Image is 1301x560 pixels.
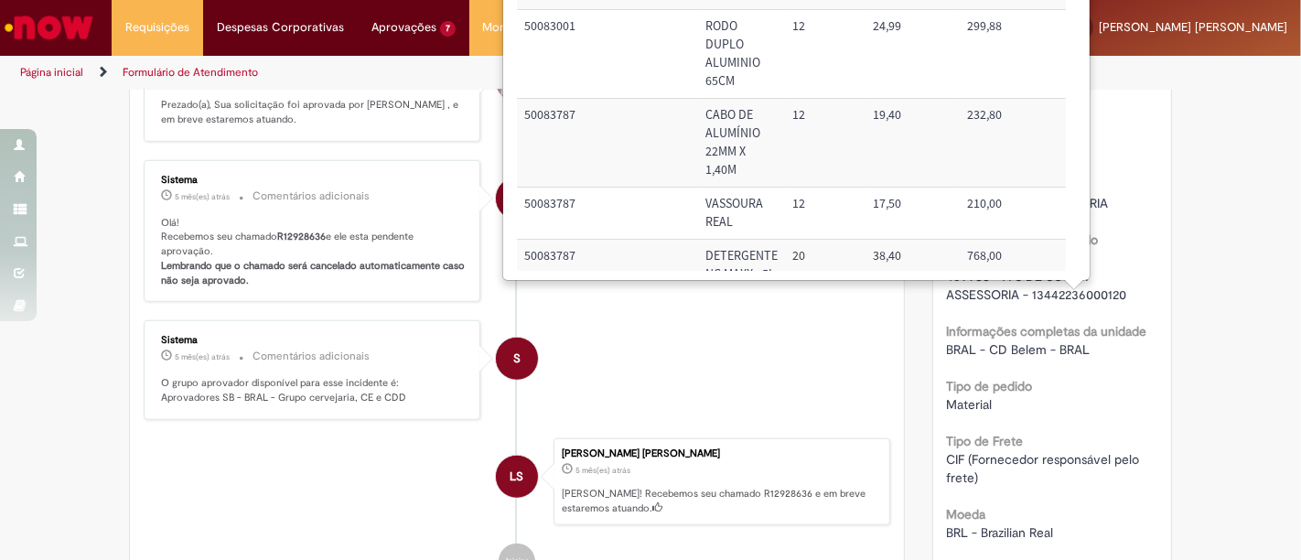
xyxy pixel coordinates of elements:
[2,9,96,46] img: ServiceNow
[698,99,785,188] td: Descrição: CABO DE ALUMÍNIO 22MM X 1,40M
[960,99,1076,188] td: Valor Total Moeda: 232,80
[161,98,466,126] p: Prezado(a), Sua solicitação foi aprovada por [PERSON_NAME] , e em breve estaremos atuando.
[575,465,630,476] time: 10/04/2025 15:00:47
[785,240,866,292] td: Quantidade: 20
[161,216,466,288] p: Olá! Recebemos seu chamado e ele esta pendente aprovação.
[175,191,230,202] time: 10/04/2025 15:01:00
[866,10,960,99] td: Valor Unitário: 24,99
[562,448,880,459] div: [PERSON_NAME] [PERSON_NAME]
[371,18,436,37] span: Aprovações
[947,268,1127,303] span: 459988 - A S DE SOUSA ASSESSORIA - 13442236000120
[14,56,854,90] ul: Trilhas de página
[496,338,538,380] div: System
[161,175,466,186] div: Sistema
[947,433,1024,449] b: Tipo de Frete
[517,99,698,188] td: Código SAP Material / Serviço: 50083787
[513,337,521,381] span: S
[698,10,785,99] td: Descrição: RODO DUPLO ALUMINIO 65CM
[161,376,466,404] p: O grupo aprovador disponível para esse incidente é: Aprovadores SB - BRAL - Grupo cervejaria, CE ...
[785,10,866,99] td: Quantidade: 12
[517,10,698,99] td: Código SAP Material / Serviço: 50083001
[947,323,1147,339] b: Informações completas da unidade
[217,18,344,37] span: Despesas Corporativas
[960,188,1076,240] td: Valor Total Moeda: 210,00
[960,10,1076,99] td: Valor Total Moeda: 299,88
[785,188,866,240] td: Quantidade: 12
[125,18,189,37] span: Requisições
[866,99,960,188] td: Valor Unitário: 19,40
[698,188,785,240] td: Descrição: VASSOURA REAL
[440,21,456,37] span: 7
[947,451,1144,486] span: CIF (Fornecedor responsável pelo frete)
[175,351,230,362] time: 10/04/2025 15:00:56
[947,506,986,522] b: Moeda
[960,240,1076,292] td: Valor Total Moeda: 768,00
[947,378,1033,394] b: Tipo de pedido
[785,99,866,188] td: Quantidade: 12
[20,65,83,80] a: Página inicial
[517,188,698,240] td: Código SAP Material / Serviço: 50083787
[253,188,370,204] small: Comentários adicionais
[123,65,258,80] a: Formulário de Atendimento
[510,455,523,499] span: LS
[161,259,468,287] b: Lembrando que o chamado será cancelado automaticamente caso não seja aprovado.
[866,240,960,292] td: Valor Unitário: 38,40
[517,240,698,292] td: Código SAP Material / Serviço: 50083787
[175,191,230,202] span: 5 mês(es) atrás
[277,230,326,243] b: R12928636
[947,396,993,413] span: Material
[496,178,538,220] div: System
[253,349,370,364] small: Comentários adicionais
[496,456,538,498] div: Lucas Mitoso Accioly Dos Santos
[161,335,466,346] div: Sistema
[575,465,630,476] span: 5 mês(es) atrás
[698,240,785,292] td: Descrição: DETERGENTE NC MAXX - 5L
[1099,19,1287,35] span: [PERSON_NAME] [PERSON_NAME]
[175,351,230,362] span: 5 mês(es) atrás
[947,524,1054,541] span: BRL - Brazilian Real
[483,18,511,37] span: More
[562,487,880,515] p: [PERSON_NAME]! Recebemos seu chamado R12928636 e em breve estaremos atuando.
[144,438,890,526] li: Lucas Mitoso Accioly Dos Santos
[947,341,1091,358] span: BRAL - CD Belem - BRAL
[866,188,960,240] td: Valor Unitário: 17,50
